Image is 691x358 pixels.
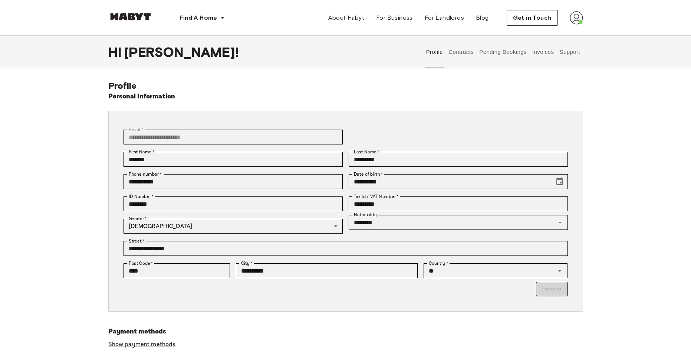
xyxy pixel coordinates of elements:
span: Hi [108,44,124,60]
h6: Personal Information [108,91,175,102]
a: Blog [470,10,495,25]
button: Contracts [448,36,475,68]
label: Country [429,260,448,267]
h6: Payment methods [108,326,583,337]
div: user profile tabs [423,36,583,68]
label: Date of birth [354,171,383,178]
button: Choose date, selected date is Aug 16, 2006 [552,174,567,189]
button: Get in Touch [507,10,558,26]
a: About Habyt [322,10,370,25]
span: About Habyt [328,13,364,22]
label: City [241,260,253,267]
button: Open [555,266,565,276]
button: Open [555,217,565,228]
span: Profile [108,80,137,91]
button: Invoices [531,36,555,68]
label: Street [129,238,144,244]
label: First Name [129,149,154,155]
button: Find A Home [174,10,231,25]
label: Email [129,126,143,133]
div: [DEMOGRAPHIC_DATA] [124,219,343,234]
span: Get in Touch [513,13,552,22]
span: Blog [476,13,489,22]
span: Find A Home [180,13,217,22]
img: avatar [570,11,583,25]
button: Pending Bookings [478,36,528,68]
label: Post Code [129,260,153,267]
label: Last Name [354,149,379,155]
span: For Landlords [425,13,464,22]
label: Nationality [354,212,377,218]
label: Gender [129,215,147,222]
a: For Landlords [419,10,470,25]
span: [PERSON_NAME] ! [124,44,239,60]
button: Profile [425,36,444,68]
div: You can't change your email address at the moment. Please reach out to customer support in case y... [124,130,343,144]
span: For Business [376,13,413,22]
a: Show payment methods [108,341,176,348]
img: Habyt [108,13,153,20]
label: Phone number [129,171,162,178]
a: For Business [370,10,419,25]
button: Support [559,36,581,68]
label: ID Number [129,193,154,200]
label: Tax Id / VAT Number [354,193,398,200]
